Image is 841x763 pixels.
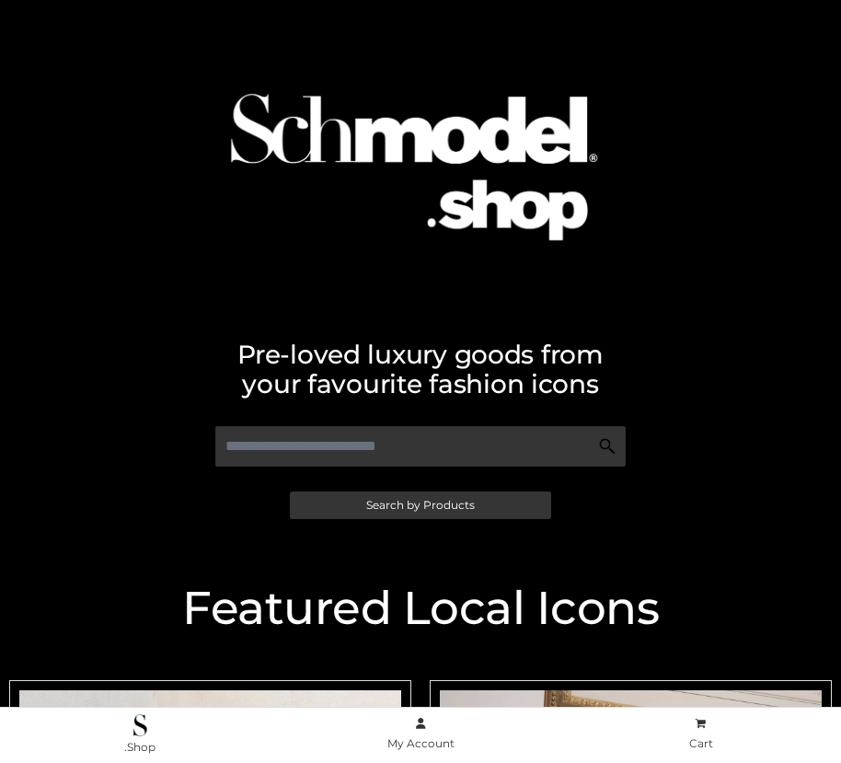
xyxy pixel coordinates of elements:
[281,713,561,755] a: My Account
[366,500,475,511] span: Search by Products
[560,713,841,755] a: Cart
[133,714,147,736] img: .Shop
[598,437,616,456] img: Search Icon
[9,340,832,399] h2: Pre-loved luxury goods from your favourite fashion icons
[290,491,551,519] a: Search by Products
[124,740,156,754] span: .Shop
[387,736,455,750] span: My Account
[689,736,713,750] span: Cart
